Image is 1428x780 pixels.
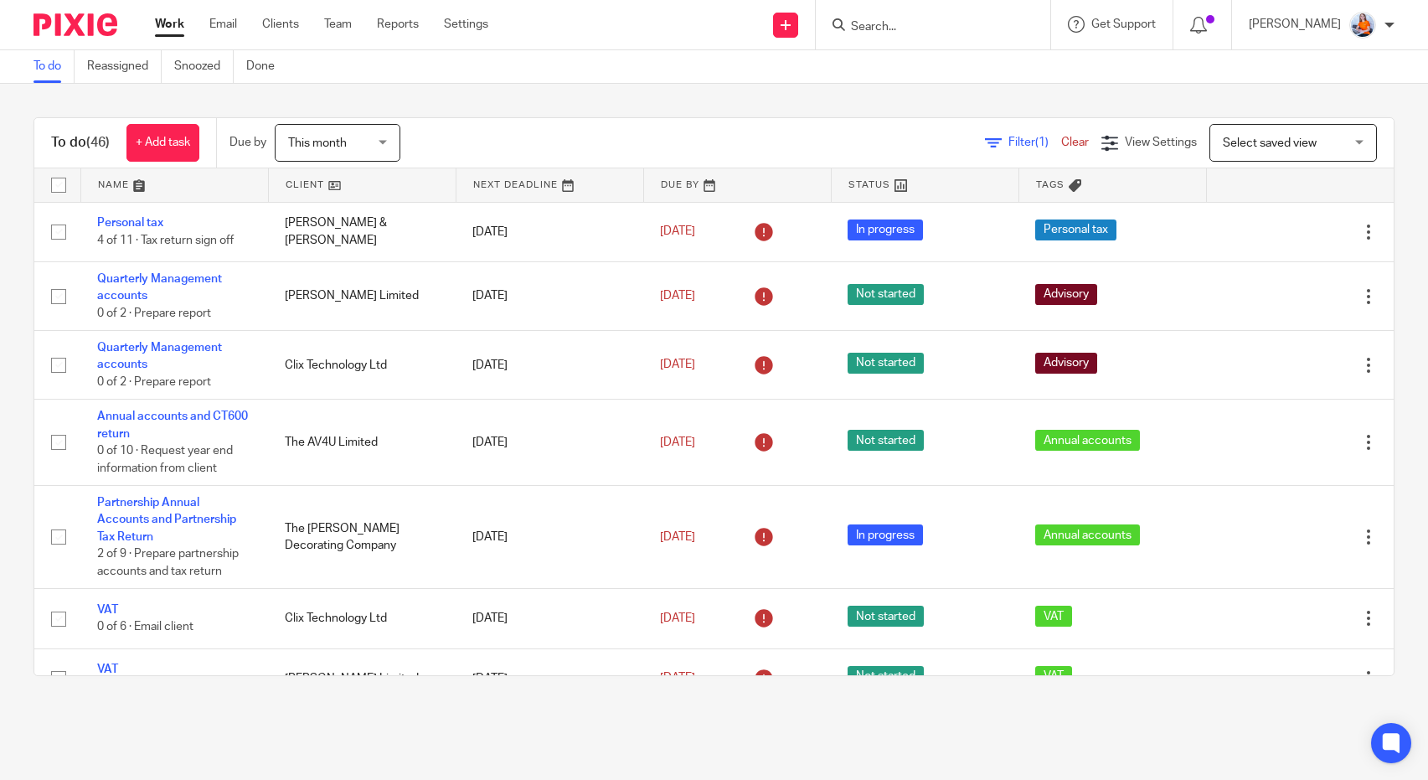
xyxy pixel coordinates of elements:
[97,622,193,633] span: 0 of 6 · Email client
[1035,137,1049,148] span: (1)
[1035,666,1072,687] span: VAT
[268,261,456,330] td: [PERSON_NAME] Limited
[1036,180,1065,189] span: Tags
[97,604,118,616] a: VAT
[86,136,110,149] span: (46)
[848,430,924,451] span: Not started
[1035,353,1097,374] span: Advisory
[34,50,75,83] a: To do
[1035,606,1072,627] span: VAT
[444,16,488,33] a: Settings
[209,16,237,33] a: Email
[324,16,352,33] a: Team
[456,589,643,648] td: [DATE]
[660,531,695,543] span: [DATE]
[456,400,643,486] td: [DATE]
[849,20,1000,35] input: Search
[456,331,643,400] td: [DATE]
[174,50,234,83] a: Snoozed
[268,202,456,261] td: [PERSON_NAME] & [PERSON_NAME]
[268,331,456,400] td: Clix Technology Ltd
[262,16,299,33] a: Clients
[97,235,234,246] span: 4 of 11 · Tax return sign off
[848,220,923,240] span: In progress
[848,666,924,687] span: Not started
[97,497,236,543] a: Partnership Annual Accounts and Partnership Tax Return
[660,436,695,448] span: [DATE]
[126,124,199,162] a: + Add task
[1223,137,1317,149] span: Select saved view
[1035,524,1140,545] span: Annual accounts
[660,226,695,238] span: [DATE]
[1249,16,1341,33] p: [PERSON_NAME]
[268,648,456,708] td: [PERSON_NAME] Limited
[268,589,456,648] td: Clix Technology Ltd
[1035,430,1140,451] span: Annual accounts
[97,548,239,577] span: 2 of 9 · Prepare partnership accounts and tax return
[97,376,211,388] span: 0 of 2 · Prepare report
[97,445,233,474] span: 0 of 10 · Request year end information from client
[377,16,419,33] a: Reports
[288,137,347,149] span: This month
[34,13,117,36] img: Pixie
[87,50,162,83] a: Reassigned
[97,217,163,229] a: Personal tax
[51,134,110,152] h1: To do
[97,307,211,319] span: 0 of 2 · Prepare report
[229,134,266,151] p: Due by
[1035,220,1116,240] span: Personal tax
[1008,137,1061,148] span: Filter
[456,486,643,589] td: [DATE]
[1035,284,1097,305] span: Advisory
[268,486,456,589] td: The [PERSON_NAME] Decorating Company
[97,273,222,302] a: Quarterly Management accounts
[1349,12,1376,39] img: DSC08036.jpg
[848,353,924,374] span: Not started
[97,664,118,675] a: VAT
[97,342,222,370] a: Quarterly Management accounts
[268,400,456,486] td: The AV4U Limited
[97,411,248,439] a: Annual accounts and CT600 return
[660,359,695,371] span: [DATE]
[456,261,643,330] td: [DATE]
[1125,137,1197,148] span: View Settings
[1061,137,1089,148] a: Clear
[456,648,643,708] td: [DATE]
[1091,18,1156,30] span: Get Support
[660,612,695,624] span: [DATE]
[155,16,184,33] a: Work
[848,524,923,545] span: In progress
[246,50,287,83] a: Done
[848,284,924,305] span: Not started
[848,606,924,627] span: Not started
[660,673,695,684] span: [DATE]
[456,202,643,261] td: [DATE]
[660,290,695,302] span: [DATE]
